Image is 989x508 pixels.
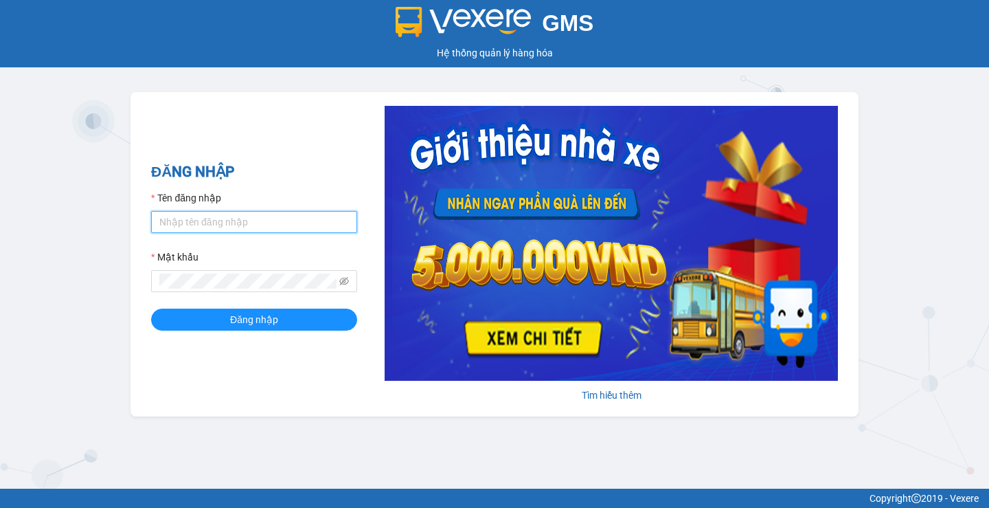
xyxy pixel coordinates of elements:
[542,10,593,36] span: GMS
[911,494,921,503] span: copyright
[10,491,979,506] div: Copyright 2019 - Vexere
[151,309,357,331] button: Đăng nhập
[151,161,357,184] h2: ĐĂNG NHẬP
[151,211,357,233] input: Tên đăng nhập
[159,274,337,289] input: Mật khẩu
[385,106,838,381] img: banner-0
[385,388,838,403] div: Tìm hiểu thêm
[3,45,986,60] div: Hệ thống quản lý hàng hóa
[396,21,594,32] a: GMS
[151,190,221,206] label: Tên đăng nhập
[396,7,532,37] img: logo 2
[339,276,349,286] span: eye-invisible
[151,250,198,265] label: Mật khẩu
[230,312,278,327] span: Đăng nhập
